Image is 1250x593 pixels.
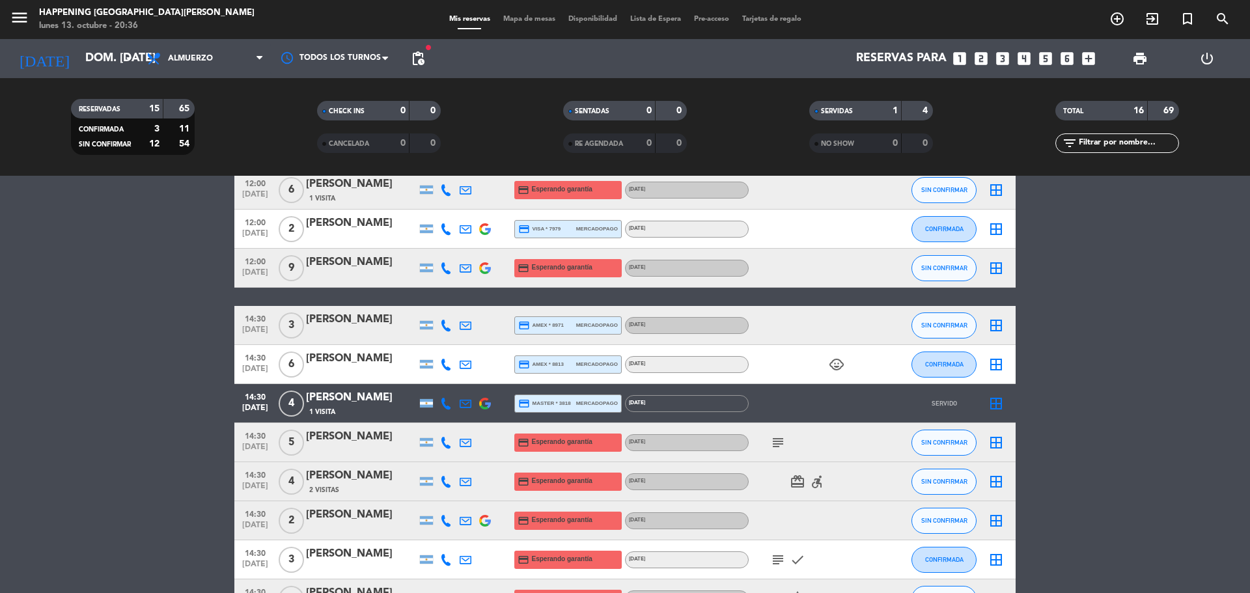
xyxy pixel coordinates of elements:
[932,400,957,407] span: SERVIDO
[239,365,271,379] span: [DATE]
[911,391,977,417] button: SERVIDO
[576,225,618,233] span: mercadopago
[518,184,529,196] i: credit_card
[911,255,977,281] button: SIN CONFIRMAR
[424,44,432,51] span: fiber_manual_record
[400,106,406,115] strong: 0
[518,359,530,370] i: credit_card
[1080,50,1097,67] i: add_box
[1132,51,1148,66] span: print
[921,186,967,193] span: SIN CONFIRMAR
[279,391,304,417] span: 4
[518,320,564,331] span: amex * 8971
[532,437,592,447] span: Esperando garantía
[770,435,786,450] i: subject
[154,124,160,133] strong: 3
[1199,51,1215,66] i: power_settings_new
[306,254,417,271] div: [PERSON_NAME]
[239,482,271,497] span: [DATE]
[239,229,271,244] span: [DATE]
[629,322,645,327] span: [DATE]
[306,215,417,232] div: [PERSON_NAME]
[988,182,1004,198] i: border_all
[239,190,271,205] span: [DATE]
[239,214,271,229] span: 12:00
[239,389,271,404] span: 14:30
[988,221,1004,237] i: border_all
[179,104,192,113] strong: 65
[479,223,491,235] img: google-logo.png
[988,396,1004,411] i: border_all
[923,106,930,115] strong: 4
[306,389,417,406] div: [PERSON_NAME]
[168,54,213,63] span: Almuerzo
[518,515,529,527] i: credit_card
[306,506,417,523] div: [PERSON_NAME]
[562,16,624,23] span: Disponibilidad
[532,262,592,273] span: Esperando garantía
[1173,39,1240,78] div: LOG OUT
[646,106,652,115] strong: 0
[1062,135,1077,151] i: filter_list
[893,106,898,115] strong: 1
[518,398,571,409] span: master * 3818
[629,400,645,406] span: [DATE]
[239,310,271,325] span: 14:30
[497,16,562,23] span: Mapa de mesas
[687,16,736,23] span: Pre-acceso
[1077,136,1178,150] input: Filtrar por nombre...
[279,312,304,338] span: 3
[911,177,977,203] button: SIN CONFIRMAR
[443,16,497,23] span: Mis reservas
[629,478,645,484] span: [DATE]
[309,485,339,495] span: 2 Visitas
[1109,11,1125,27] i: add_circle_outline
[309,193,335,204] span: 1 Visita
[576,321,618,329] span: mercadopago
[576,399,618,407] span: mercadopago
[676,139,684,148] strong: 0
[921,517,967,524] span: SIN CONFIRMAR
[518,320,530,331] i: credit_card
[1037,50,1054,67] i: looks_5
[988,474,1004,490] i: border_all
[646,139,652,148] strong: 0
[576,360,618,368] span: mercadopago
[10,8,29,27] i: menu
[988,435,1004,450] i: border_all
[821,108,853,115] span: SERVIDAS
[921,478,967,485] span: SIN CONFIRMAR
[856,52,947,65] span: Reservas para
[279,547,304,573] span: 3
[306,428,417,445] div: [PERSON_NAME]
[532,554,592,564] span: Esperando garantía
[306,545,417,562] div: [PERSON_NAME]
[329,108,365,115] span: CHECK INS
[309,407,335,417] span: 1 Visita
[629,265,645,270] span: [DATE]
[518,359,564,370] span: amex * 8813
[629,361,645,366] span: [DATE]
[179,139,192,148] strong: 54
[629,226,645,231] span: [DATE]
[923,139,930,148] strong: 0
[430,139,438,148] strong: 0
[279,469,304,495] span: 4
[921,264,967,271] span: SIN CONFIRMAR
[911,547,977,573] button: CONFIRMADA
[518,223,561,235] span: visa * 7979
[479,262,491,274] img: google-logo.png
[1145,11,1160,27] i: exit_to_app
[988,357,1004,372] i: border_all
[179,124,192,133] strong: 11
[925,225,964,232] span: CONFIRMADA
[921,439,967,446] span: SIN CONFIRMAR
[279,255,304,281] span: 9
[532,476,592,486] span: Esperando garantía
[306,311,417,328] div: [PERSON_NAME]
[921,322,967,329] span: SIN CONFIRMAR
[575,108,609,115] span: SENTADAS
[239,325,271,340] span: [DATE]
[973,50,990,67] i: looks_two
[988,552,1004,568] i: border_all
